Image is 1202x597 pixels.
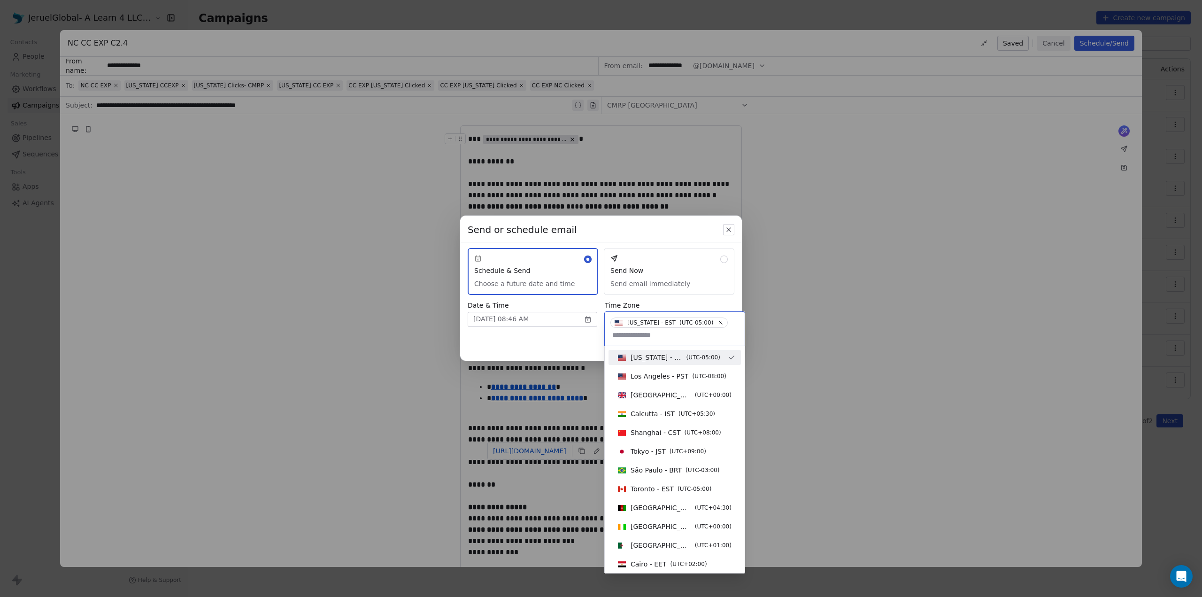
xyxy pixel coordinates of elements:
span: Los Angeles - PST [631,372,688,381]
span: ( UTC-05:00 ) [686,353,720,362]
span: Tokyo - JST [631,447,666,456]
span: ( UTC+02:00 ) [670,560,707,568]
span: [US_STATE] - EST [631,353,683,362]
span: [GEOGRAPHIC_DATA] - AFT [631,503,691,512]
span: ( UTC-05:00 ) [678,485,711,493]
span: Shanghai - CST [631,428,681,437]
span: ( UTC-05:00 ) [679,318,713,327]
span: [GEOGRAPHIC_DATA] - CET [631,541,691,550]
span: Toronto - EST [631,484,674,494]
span: ( UTC-03:00 ) [686,466,719,474]
span: ( UTC+04:30 ) [695,504,732,512]
span: Cairo - EET [631,559,666,569]
span: ( UTC+08:00 ) [685,428,721,437]
span: ( UTC-08:00 ) [692,372,726,380]
span: ( UTC+09:00 ) [670,447,706,456]
span: ( UTC+00:00 ) [695,391,732,399]
span: ( UTC+05:30 ) [678,410,715,418]
span: ( UTC+01:00 ) [695,541,732,550]
span: Calcutta - IST [631,409,675,419]
span: [US_STATE] - EST [627,319,676,326]
span: ( UTC+00:00 ) [695,522,732,531]
span: São Paulo - BRT [631,465,682,475]
span: [GEOGRAPHIC_DATA] - GMT [631,522,691,531]
span: [GEOGRAPHIC_DATA] - GMT [631,390,691,400]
